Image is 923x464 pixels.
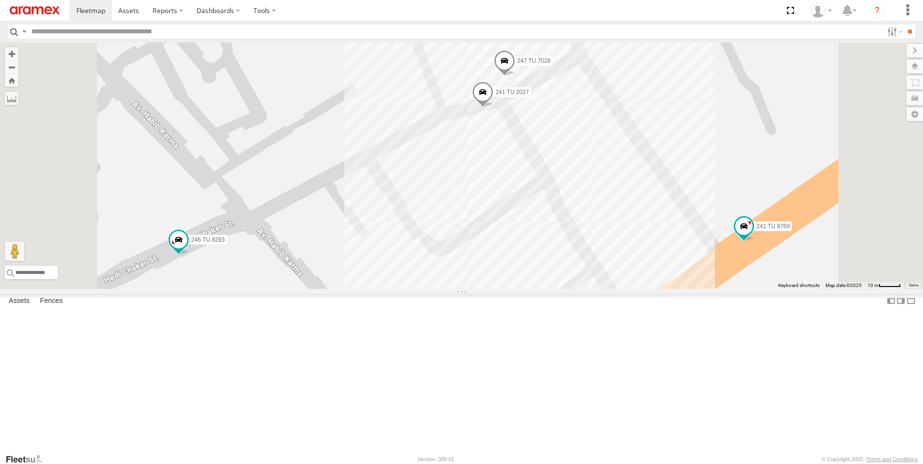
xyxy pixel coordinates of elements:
[807,3,835,18] div: Zied Bensalem
[10,6,60,14] img: aramex-logo.svg
[5,242,24,261] button: Drag Pegman onto the map to open Street View
[418,456,454,462] div: Version: 309.01
[756,223,790,230] span: 241 TU 8769
[896,294,906,308] label: Dock Summary Table to the Right
[5,74,18,87] button: Zoom Home
[4,294,34,308] label: Assets
[825,283,862,288] span: Map data ©2025
[5,47,18,60] button: Zoom in
[35,294,68,308] label: Fences
[883,25,904,39] label: Search Filter Options
[909,284,919,287] a: Terms (opens in new tab)
[886,294,896,308] label: Dock Summary Table to the Left
[778,282,820,289] button: Keyboard shortcuts
[906,294,916,308] label: Hide Summary Table
[867,456,918,462] a: Terms and Conditions
[865,282,904,289] button: Map Scale: 10 m per 42 pixels
[867,283,879,288] span: 10 m
[517,57,550,64] span: 247 TU 7028
[869,3,885,18] i: ?
[907,108,923,121] label: Map Settings
[822,456,918,462] div: © Copyright 2025 -
[5,454,50,464] a: Visit our Website
[495,89,529,96] span: 241 TU 2027
[5,92,18,105] label: Measure
[5,60,18,74] button: Zoom out
[191,236,224,243] span: 246 TU 8283
[20,25,28,39] label: Search Query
